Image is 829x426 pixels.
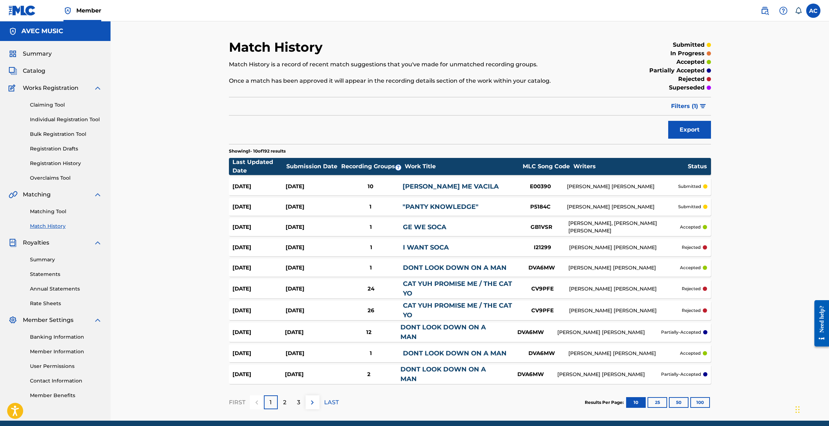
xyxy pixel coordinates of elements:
div: 10 [339,183,403,191]
p: submitted [678,204,701,210]
div: Notifications [795,7,802,14]
p: 2 [283,398,286,407]
div: [PERSON_NAME] [PERSON_NAME] [568,264,680,272]
a: SummarySummary [9,50,52,58]
h5: AVEC MUSIC [21,27,63,35]
button: 10 [626,397,646,408]
div: [DATE] [232,285,286,293]
a: DONT LOOK DOWN ON A MAN [403,264,507,272]
img: help [779,6,788,15]
div: [DATE] [232,223,286,231]
p: Match History is a record of recent match suggestions that you've made for unmatched recording gr... [229,60,600,69]
a: [PERSON_NAME] ME VACILA [403,183,499,190]
div: [PERSON_NAME] [PERSON_NAME] [567,203,678,211]
a: I WANT SOCA [403,243,449,251]
a: Summary [30,256,102,263]
p: submitted [673,41,705,49]
img: expand [93,84,102,92]
div: [DATE] [286,285,339,293]
a: Annual Statements [30,285,102,293]
img: MLC Logo [9,5,36,16]
a: Registration Drafts [30,145,102,153]
a: CAT YUH PROMISE ME / THE CAT YO [403,302,512,319]
div: Last Updated Date [232,158,286,175]
div: [DATE] [286,243,339,252]
div: DVA6MW [515,349,568,358]
p: Showing 1 - 10 of 192 results [229,148,286,154]
a: Rate Sheets [30,300,102,307]
img: Member Settings [9,316,17,324]
div: [DATE] [285,328,337,337]
p: in progress [670,49,705,58]
a: Bulk Registration Tool [30,130,102,138]
a: User Permissions [30,363,102,370]
div: Writers [573,162,687,171]
a: Claiming Tool [30,101,102,109]
img: Accounts [9,27,17,36]
div: [DATE] [232,328,285,337]
div: 26 [339,307,403,315]
div: 24 [339,285,403,293]
p: Once a match has been approved it will appear in the recording details section of the work within... [229,77,600,85]
div: [DATE] [232,264,286,272]
p: FIRST [229,398,245,407]
a: Public Search [758,4,772,18]
div: Drag [795,399,800,420]
div: [PERSON_NAME] [PERSON_NAME] [568,350,680,357]
div: [PERSON_NAME] [PERSON_NAME] [569,244,682,251]
a: CatalogCatalog [9,67,45,75]
div: DVA6MW [504,328,557,337]
p: accepted [680,224,701,230]
p: accepted [680,265,701,271]
div: [DATE] [232,243,286,252]
div: P5184C [513,203,567,211]
div: CV9PFE [516,285,569,293]
p: superseded [669,83,705,92]
a: "PANTY KNOWLEDGE" [403,203,479,211]
button: Filters (1) [667,97,711,115]
div: Help [776,4,790,18]
span: Filters ( 1 ) [671,102,698,111]
p: submitted [678,183,701,190]
button: 50 [669,397,689,408]
img: Catalog [9,67,17,75]
span: Member Settings [23,316,73,324]
span: Summary [23,50,52,58]
div: [PERSON_NAME] [PERSON_NAME] [569,285,682,293]
a: Statements [30,271,102,278]
div: [DATE] [232,203,286,211]
div: [DATE] [285,370,337,379]
div: [DATE] [232,370,285,379]
div: [DATE] [286,183,339,191]
div: E00390 [513,183,567,191]
a: Banking Information [30,333,102,341]
div: Work Title [405,162,519,171]
p: partially-accepted [661,371,701,378]
span: Royalties [23,238,49,247]
a: Matching Tool [30,208,102,215]
img: expand [93,190,102,199]
div: [PERSON_NAME] [PERSON_NAME] [557,329,661,336]
div: 1 [339,349,403,358]
a: DONT LOOK DOWN ON A MAN [400,365,486,383]
div: [DATE] [232,183,286,191]
p: partially accepted [649,66,705,75]
div: 1 [339,264,403,272]
a: CAT YUH PROMISE ME / THE CAT YO [403,280,512,297]
div: 12 [337,328,400,337]
img: Works Registration [9,84,18,92]
p: Results Per Page: [585,399,625,406]
p: rejected [682,286,701,292]
img: Summary [9,50,17,58]
a: DONT LOOK DOWN ON A MAN [400,323,486,341]
p: partially-accepted [661,329,701,335]
div: 1 [339,223,403,231]
a: Registration History [30,160,102,167]
span: Catalog [23,67,45,75]
div: 2 [337,370,400,379]
span: ? [395,165,401,170]
iframe: Chat Widget [793,392,829,426]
